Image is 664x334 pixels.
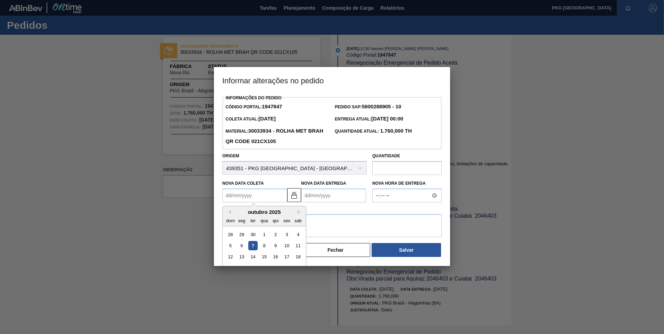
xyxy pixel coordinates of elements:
div: Choose segunda-feira, 6 de outubro de 2025 [237,241,247,250]
span: Coleta Atual: [225,117,275,122]
label: Informações do Pedido [226,95,282,100]
div: Choose quarta-feira, 15 de outubro de 2025 [259,252,269,262]
div: Choose terça-feira, 7 de outubro de 2025 [248,241,258,250]
div: Choose quinta-feira, 23 de outubro de 2025 [271,264,280,273]
div: Choose terça-feira, 14 de outubro de 2025 [248,252,258,262]
h3: Informar alterações no pedido [214,67,450,93]
div: qua [259,216,269,225]
div: sex [282,216,291,225]
span: Pedido SAP: [335,105,401,109]
input: dd/mm/yyyy [301,189,366,202]
div: Choose domingo, 5 de outubro de 2025 [226,241,235,250]
span: Entrega Atual: [335,117,403,122]
span: Material: [225,129,323,144]
div: Choose segunda-feira, 20 de outubro de 2025 [237,264,247,273]
span: Código Portal: [225,105,282,109]
div: ter [248,216,258,225]
button: Salvar [372,243,441,257]
strong: 30033934 - ROLHA MET BRAH QR CODE 021CX105 [225,128,323,144]
label: Nova Data Coleta [222,181,264,186]
div: Choose sábado, 18 de outubro de 2025 [293,252,303,262]
div: Choose quinta-feira, 9 de outubro de 2025 [271,241,280,250]
img: locked [290,191,298,199]
strong: 1947847 [262,103,282,109]
div: month 2025-10 [225,229,304,285]
div: Choose quarta-feira, 22 de outubro de 2025 [259,264,269,273]
span: Quantidade Atual: [335,129,412,134]
label: Quantidade [372,153,400,158]
div: Choose quinta-feira, 16 de outubro de 2025 [271,252,280,262]
div: Choose sábado, 4 de outubro de 2025 [293,230,303,239]
div: Choose quarta-feira, 8 de outubro de 2025 [259,241,269,250]
button: locked [287,188,301,202]
label: Nova Hora de Entrega [372,178,442,189]
div: Choose sábado, 25 de outubro de 2025 [293,264,303,273]
div: Choose sexta-feira, 10 de outubro de 2025 [282,241,291,250]
div: Choose quinta-feira, 2 de outubro de 2025 [271,230,280,239]
strong: [DATE] 00:00 [371,116,403,122]
div: Choose sexta-feira, 17 de outubro de 2025 [282,252,291,262]
div: Choose terça-feira, 21 de outubro de 2025 [248,264,258,273]
div: seg [237,216,247,225]
strong: 1.760,000 TH [379,128,412,134]
button: Previous Month [226,210,231,215]
label: Nova Data Entrega [301,181,346,186]
div: sab [293,216,303,225]
div: Choose segunda-feira, 29 de setembro de 2025 [237,230,247,239]
button: Next Month [298,210,302,215]
strong: [DATE] [258,116,276,122]
div: Choose sexta-feira, 3 de outubro de 2025 [282,230,291,239]
strong: 5800288905 - 10 [362,103,401,109]
div: Choose quarta-feira, 1 de outubro de 2025 [259,230,269,239]
div: Choose terça-feira, 30 de setembro de 2025 [248,230,258,239]
div: Choose segunda-feira, 13 de outubro de 2025 [237,252,247,262]
label: Origem [222,153,239,158]
div: outubro 2025 [223,209,306,215]
button: Fechar [301,243,370,257]
div: dom [226,216,235,225]
div: Choose sexta-feira, 24 de outubro de 2025 [282,264,291,273]
div: Choose sábado, 11 de outubro de 2025 [293,241,303,250]
div: qui [271,216,280,225]
div: Choose domingo, 12 de outubro de 2025 [226,252,235,262]
div: Choose domingo, 19 de outubro de 2025 [226,264,235,273]
label: Observação [222,204,442,214]
input: dd/mm/yyyy [222,189,287,202]
div: Choose domingo, 28 de setembro de 2025 [226,230,235,239]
